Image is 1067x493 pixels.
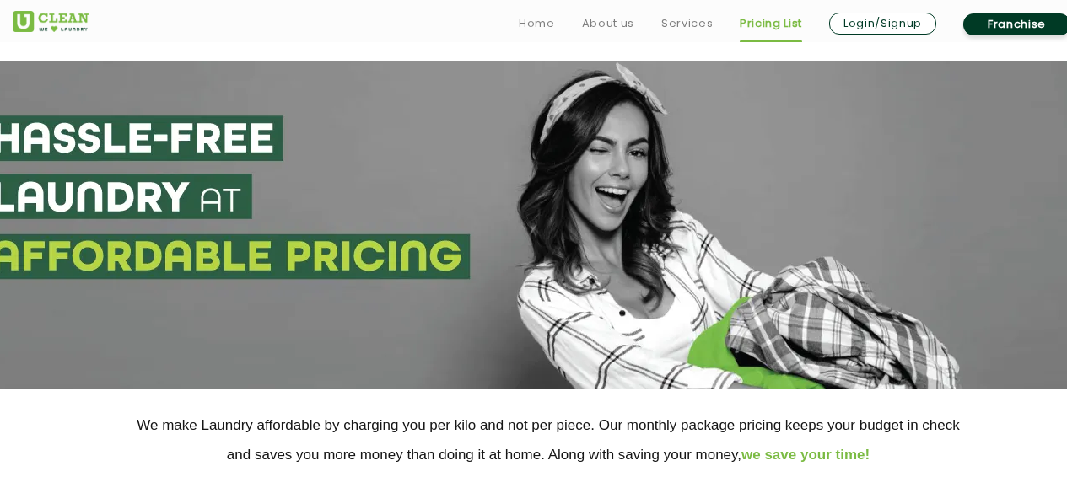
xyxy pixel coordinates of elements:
[519,13,555,34] a: Home
[741,447,870,463] span: we save your time!
[582,13,634,34] a: About us
[13,11,89,32] img: UClean Laundry and Dry Cleaning
[740,13,802,34] a: Pricing List
[829,13,936,35] a: Login/Signup
[661,13,713,34] a: Services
